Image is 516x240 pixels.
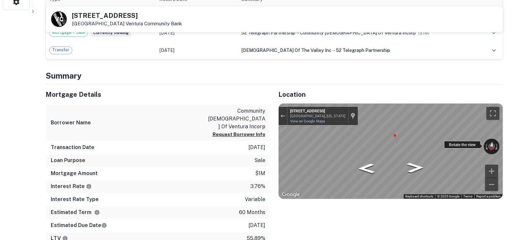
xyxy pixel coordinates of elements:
button: Reset the view [487,138,496,155]
a: Terms (opens in new tab) [463,195,472,198]
h6: Interest Rate [51,183,92,190]
p: [DATE] [248,144,265,151]
path: Go East, Telegraph Rd [351,161,382,176]
p: V C [55,15,63,24]
h5: [STREET_ADDRESS] [72,12,182,19]
h6: Borrower Name [51,119,91,127]
span: Mortgage + Sale [49,29,88,36]
a: Open this area in Google Maps (opens a new window) [280,190,302,199]
path: Go West, Telegraph Rd [399,160,430,175]
a: Ventura Community Bank [126,21,182,26]
button: Exit the Street View [279,111,287,120]
svg: Term is based on a standard schedule for this type of loan. [94,209,100,215]
span: [DEMOGRAPHIC_DATA] of the valley inc [241,48,331,53]
button: expand row [488,45,499,56]
p: $1m [255,170,265,177]
h6: Mortgage Amount [51,170,98,177]
button: Rotate clockwise [495,139,499,154]
a: Show location on map [351,112,355,120]
button: Zoom out [485,178,498,191]
div: → [241,29,478,36]
div: → [241,47,478,54]
span: ($ 1M ) [418,31,429,35]
h5: Location [278,90,503,99]
svg: Estimate is based on a standard schedule for this type of loan. [101,222,107,228]
div: Rotate the view [444,141,481,148]
span: Transfer [49,47,72,53]
button: Zoom in [485,165,498,178]
a: View on Google Maps [290,119,325,123]
p: variable [245,196,265,203]
button: Rotate counterclockwise [484,139,488,154]
h5: Mortgage Details [46,90,271,99]
a: Report a problem [476,195,501,198]
h4: Summary [46,70,503,82]
p: 60 months [239,208,265,216]
h6: Estimated Term [51,208,100,216]
p: community [DEMOGRAPHIC_DATA] of ventura incorp [207,107,265,131]
p: 3.76% [250,183,265,190]
iframe: Chat Widget [483,188,516,219]
h6: Transaction Date [51,144,94,151]
button: Keyboard shortcuts [405,194,433,199]
span: Currently viewing [91,29,131,37]
h6: Estimated Due Date [51,221,107,229]
p: sale [254,157,265,164]
p: [GEOGRAPHIC_DATA] [72,21,182,27]
span: community [DEMOGRAPHIC_DATA] of ventura incorp [300,30,416,35]
h6: Loan Purpose [51,157,85,164]
div: Street View [279,104,503,199]
span: © 2025 Google [437,195,459,198]
div: Map [279,104,503,199]
div: [STREET_ADDRESS] [290,109,345,114]
svg: The interest rates displayed on the website are for informational purposes only and may be report... [86,183,92,189]
button: expand row [488,27,499,38]
span: 52 telegraph partnership [241,30,295,35]
button: Toggle fullscreen view [486,107,499,120]
span: 52 telegraph partnership [336,48,390,53]
h6: Interest Rate Type [51,196,99,203]
td: [DATE] [156,42,238,59]
td: [DATE] [156,24,238,42]
p: [DATE] [248,221,265,229]
button: Request Borrower Info [213,131,265,138]
div: [GEOGRAPHIC_DATA], [US_STATE] [290,114,345,118]
img: Google [280,190,302,199]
